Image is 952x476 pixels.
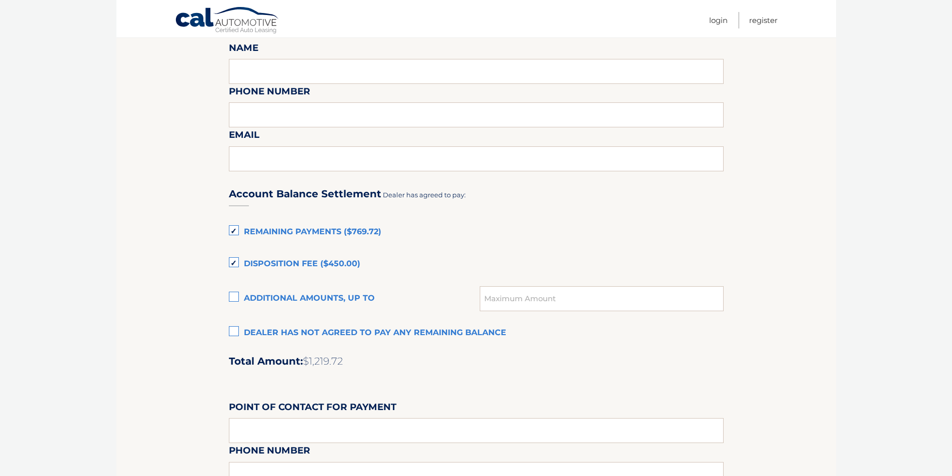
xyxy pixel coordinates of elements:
[229,188,381,200] h3: Account Balance Settlement
[229,289,480,309] label: Additional amounts, up to
[383,191,466,199] span: Dealer has agreed to pay:
[303,355,343,367] span: $1,219.72
[229,254,724,274] label: Disposition Fee ($450.00)
[229,40,258,59] label: Name
[175,6,280,35] a: Cal Automotive
[480,286,723,311] input: Maximum Amount
[229,400,396,418] label: Point of Contact for Payment
[229,222,724,242] label: Remaining Payments ($769.72)
[749,12,778,28] a: Register
[229,355,724,368] h2: Total Amount:
[709,12,728,28] a: Login
[229,323,724,343] label: Dealer has not agreed to pay any remaining balance
[229,84,310,102] label: Phone Number
[229,127,259,146] label: Email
